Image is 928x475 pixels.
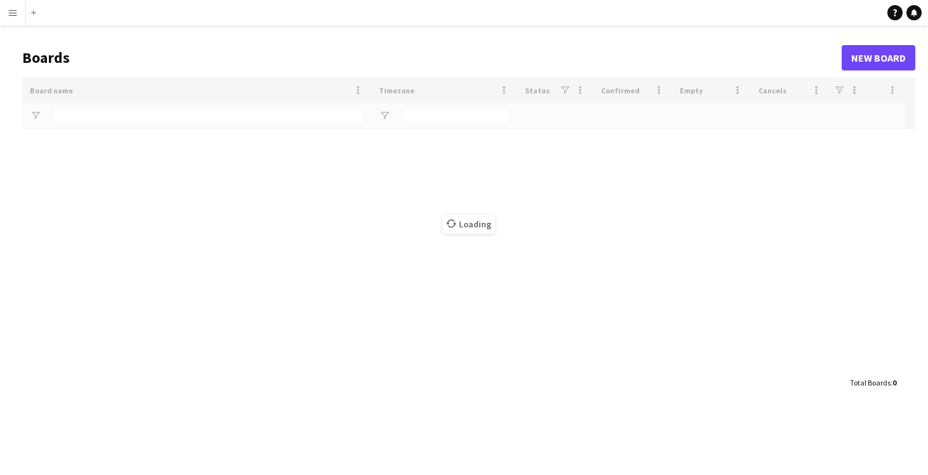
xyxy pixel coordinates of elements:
h1: Boards [22,48,842,67]
a: New Board [842,45,915,70]
span: Loading [442,215,495,234]
span: Total Boards [850,378,891,387]
div: : [850,370,896,395]
span: 0 [892,378,896,387]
